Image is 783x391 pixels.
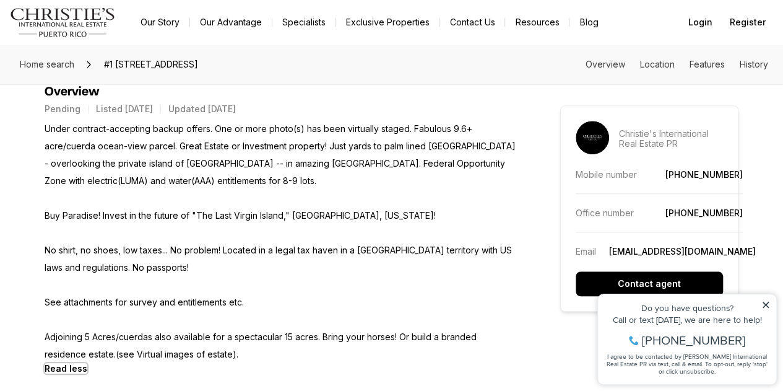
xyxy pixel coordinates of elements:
span: Home search [20,59,74,69]
h4: Overview [45,84,516,99]
p: Mobile number [576,169,637,180]
p: Christie's International Real Estate PR [619,129,723,149]
a: Specialists [272,14,335,31]
span: Register [730,17,766,27]
span: #1 [STREET_ADDRESS] [99,55,203,74]
span: I agree to be contacted by [PERSON_NAME] International Real Estate PR via text, call & email. To ... [15,76,176,100]
a: Blog [569,14,608,31]
div: Call or text [DATE], we are here to help! [13,40,179,48]
p: Office number [576,208,634,218]
a: Home search [15,55,79,74]
button: Register [722,10,773,35]
a: Our Story [131,14,189,31]
button: Read less [45,363,87,374]
a: [PHONE_NUMBER] [665,169,743,180]
a: [PHONE_NUMBER] [665,208,743,218]
span: [PHONE_NUMBER] [51,58,154,71]
a: Skip to: History [740,59,768,69]
p: Listed [DATE] [96,104,153,114]
nav: Page section menu [586,59,768,69]
p: Email [576,246,596,257]
a: Exclusive Properties [336,14,439,31]
a: [EMAIL_ADDRESS][DOMAIN_NAME] [609,246,756,257]
a: Skip to: Location [640,59,675,69]
button: Contact agent [576,271,723,296]
p: Updated [DATE] [168,104,236,114]
img: logo [10,7,116,37]
div: Do you have questions? [13,28,179,37]
p: Pending [45,104,80,114]
button: Login [681,10,720,35]
a: Skip to: Features [690,59,725,69]
p: Under contract-accepting backup offers. One or more photo(s) has been virtually staged. Fabulous ... [45,120,516,363]
a: Our Advantage [190,14,272,31]
span: Login [688,17,712,27]
button: Contact Us [440,14,504,31]
a: Resources [505,14,569,31]
a: Skip to: Overview [586,59,625,69]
